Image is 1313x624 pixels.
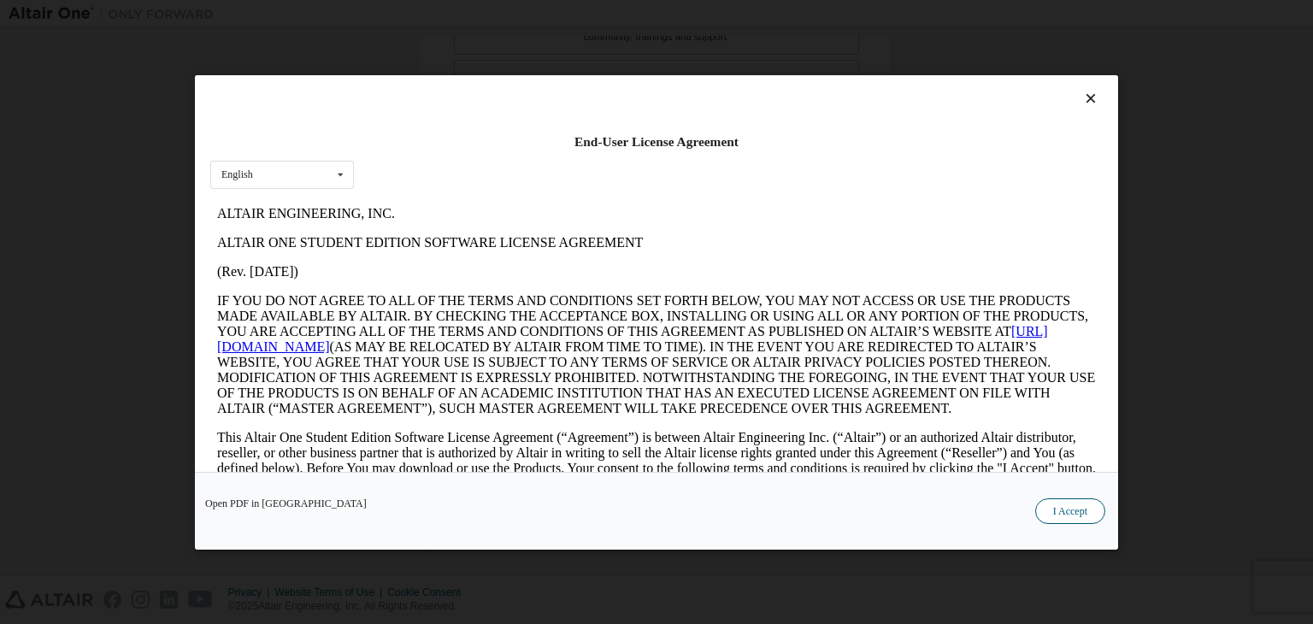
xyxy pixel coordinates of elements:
[205,498,367,509] a: Open PDF in [GEOGRAPHIC_DATA]
[7,125,838,155] a: [URL][DOMAIN_NAME]
[7,94,886,217] p: IF YOU DO NOT AGREE TO ALL OF THE TERMS AND CONDITIONS SET FORTH BELOW, YOU MAY NOT ACCESS OR USE...
[7,231,886,292] p: This Altair One Student Edition Software License Agreement (“Agreement”) is between Altair Engine...
[1035,498,1105,524] button: I Accept
[7,65,886,80] p: (Rev. [DATE])
[7,36,886,51] p: ALTAIR ONE STUDENT EDITION SOFTWARE LICENSE AGREEMENT
[7,7,886,22] p: ALTAIR ENGINEERING, INC.
[221,169,253,180] div: English
[210,133,1103,150] div: End-User License Agreement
